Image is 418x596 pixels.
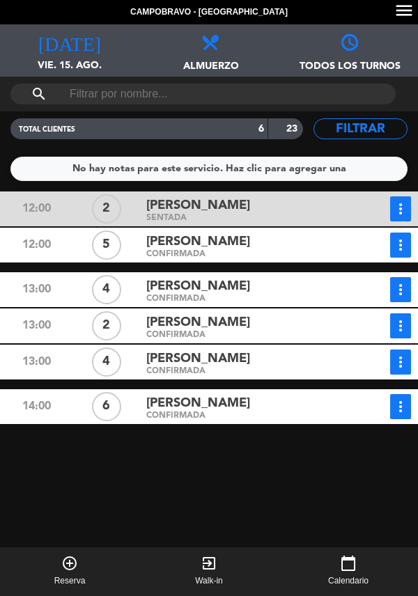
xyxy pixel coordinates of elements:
span: [PERSON_NAME] [146,349,250,369]
i: more_vert [392,201,409,217]
i: exit_to_app [201,555,217,572]
button: Filtrar [313,118,408,139]
span: [PERSON_NAME] [146,232,250,252]
button: more_vert [390,313,411,338]
i: calendar_today [340,555,357,572]
span: Calendario [328,574,369,588]
i: more_vert [392,354,409,370]
i: more_vert [392,281,409,298]
button: more_vert [390,196,411,221]
i: more_vert [392,237,409,253]
div: No hay notas para este servicio. Haz clic para agregar una [72,161,346,177]
span: [PERSON_NAME] [146,196,250,216]
div: CONFIRMADA [146,332,347,338]
i: more_vert [392,398,409,415]
i: [DATE] [38,31,101,51]
button: more_vert [390,350,411,375]
i: add_circle_outline [61,555,78,572]
i: search [31,86,47,102]
i: more_vert [392,317,409,334]
div: 5 [92,230,121,260]
div: 4 [92,275,121,304]
span: [PERSON_NAME] [146,276,250,297]
div: CONFIRMADA [146,296,347,302]
div: CONFIRMADA [146,251,347,258]
div: 2 [92,194,121,223]
div: SENTADA [146,215,347,221]
button: exit_to_appWalk-in [139,547,279,596]
div: 13:00 [1,350,72,375]
span: [PERSON_NAME] [146,313,250,333]
div: 13:00 [1,277,72,302]
div: 2 [92,311,121,340]
div: CONFIRMADA [146,413,347,419]
div: 12:00 [1,233,72,258]
span: Reserva [54,574,86,588]
button: more_vert [390,233,411,258]
strong: 23 [286,124,300,134]
button: more_vert [390,394,411,419]
div: 6 [92,392,121,421]
div: 12:00 [1,196,72,221]
span: Campobravo - [GEOGRAPHIC_DATA] [130,6,288,19]
input: Filtrar por nombre... [68,84,338,104]
div: 13:00 [1,313,72,338]
span: [PERSON_NAME] [146,393,250,414]
button: more_vert [390,277,411,302]
span: Walk-in [195,574,223,588]
strong: 6 [258,124,264,134]
div: 14:00 [1,394,72,419]
button: calendar_todayCalendario [279,547,418,596]
div: 4 [92,347,121,377]
div: CONFIRMADA [146,368,347,375]
span: TOTAL CLIENTES [19,126,75,133]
